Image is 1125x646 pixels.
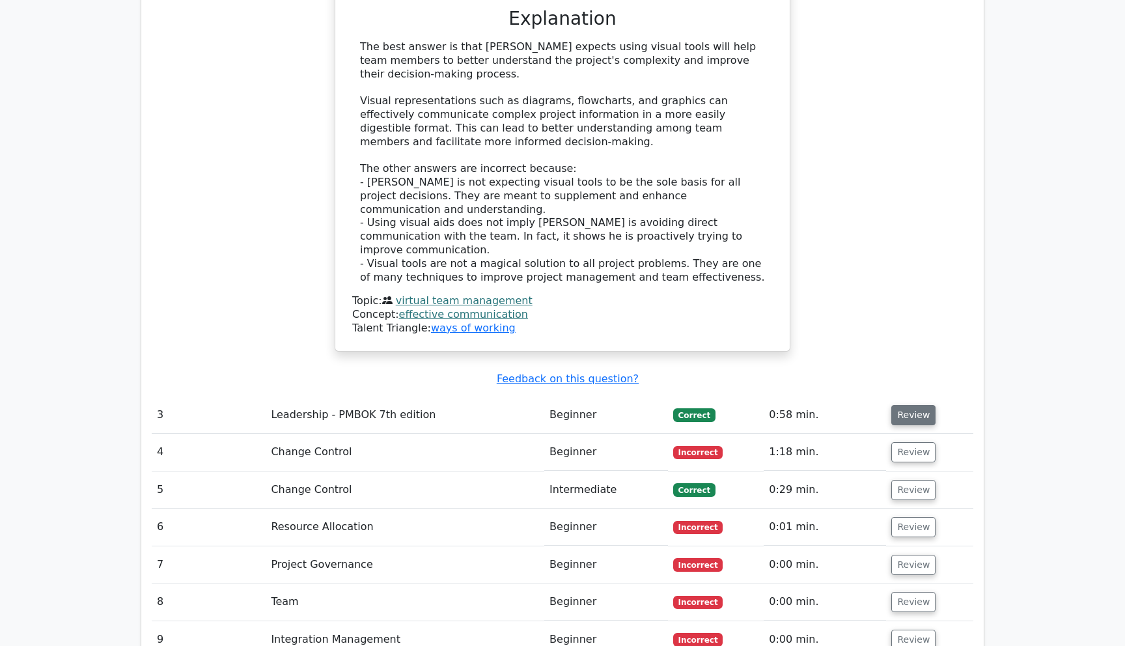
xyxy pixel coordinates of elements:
div: Topic: [352,294,773,308]
span: Incorrect [673,596,723,609]
button: Review [891,555,936,575]
td: 0:01 min. [764,509,886,546]
td: Beginner [544,397,668,434]
button: Review [891,442,936,462]
button: Review [891,592,936,612]
span: Incorrect [673,633,723,646]
td: Beginner [544,546,668,583]
td: Intermediate [544,471,668,509]
span: Correct [673,483,715,496]
td: Change Control [266,471,544,509]
td: 0:29 min. [764,471,886,509]
td: 8 [152,583,266,621]
td: Resource Allocation [266,509,544,546]
td: 7 [152,546,266,583]
span: Incorrect [673,446,723,459]
td: 5 [152,471,266,509]
td: 6 [152,509,266,546]
button: Review [891,480,936,500]
button: Review [891,517,936,537]
td: 0:00 min. [764,546,886,583]
td: Project Governance [266,546,544,583]
h3: Explanation [360,8,765,30]
td: 1:18 min. [764,434,886,471]
td: Beginner [544,583,668,621]
td: Change Control [266,434,544,471]
button: Review [891,405,936,425]
td: Beginner [544,434,668,471]
td: 4 [152,434,266,471]
div: The best answer is that [PERSON_NAME] expects using visual tools will help team members to better... [360,40,765,284]
a: virtual team management [396,294,533,307]
td: Team [266,583,544,621]
a: ways of working [431,322,516,334]
div: Concept: [352,308,773,322]
td: Leadership - PMBOK 7th edition [266,397,544,434]
span: Correct [673,408,715,421]
a: effective communication [399,308,528,320]
td: 0:00 min. [764,583,886,621]
span: Incorrect [673,521,723,534]
div: Talent Triangle: [352,294,773,335]
td: 3 [152,397,266,434]
td: Beginner [544,509,668,546]
a: Feedback on this question? [497,372,639,385]
td: 0:58 min. [764,397,886,434]
span: Incorrect [673,558,723,571]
